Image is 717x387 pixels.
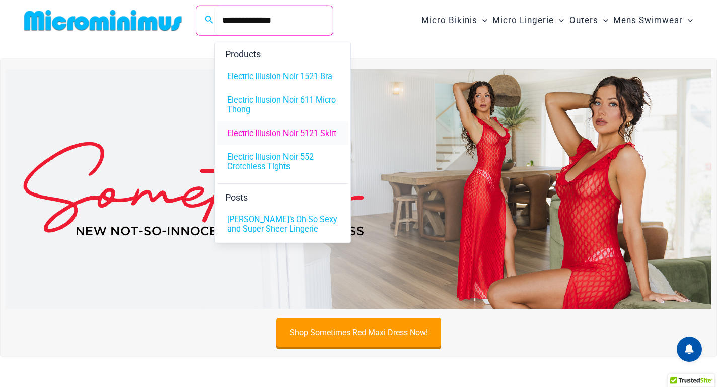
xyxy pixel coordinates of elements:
input: Search Submit [214,6,333,35]
span: Electric Illusion Noir 611 Micro Thong [227,95,338,114]
span: [PERSON_NAME]’s Oh-So Sexy and Super Sheer Lingerie [227,214,338,233]
span: Electric Illusion Noir 1521 Bra [227,71,332,81]
span: Menu Toggle [477,8,487,33]
img: Sometimes Red Maxi Dress [6,69,711,309]
a: Shop Sometimes Red Maxi Dress Now! [276,318,441,347]
span: Electric Illusion Noir 5121 Skirt [227,128,336,138]
a: Micro LingerieMenu ToggleMenu Toggle [490,5,566,36]
span: Electric Illusion Noir 552 Crotchless Tights [227,152,338,171]
label: Posts [217,183,348,207]
a: OutersMenu ToggleMenu Toggle [567,5,611,36]
span: Menu Toggle [598,8,608,33]
img: MM SHOP LOGO FLAT [20,9,186,32]
span: Outers [569,8,598,33]
span: Mens Swimwear [613,8,683,33]
span: Menu Toggle [554,8,564,33]
a: Search icon link [205,14,214,27]
nav: Site Navigation [417,4,697,37]
span: Menu Toggle [683,8,693,33]
div: Search results [214,41,351,243]
a: Mens SwimwearMenu ToggleMenu Toggle [611,5,695,36]
span: Micro Lingerie [492,8,554,33]
label: Products [217,40,348,64]
a: Micro BikinisMenu ToggleMenu Toggle [419,5,490,36]
span: Micro Bikinis [421,8,477,33]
